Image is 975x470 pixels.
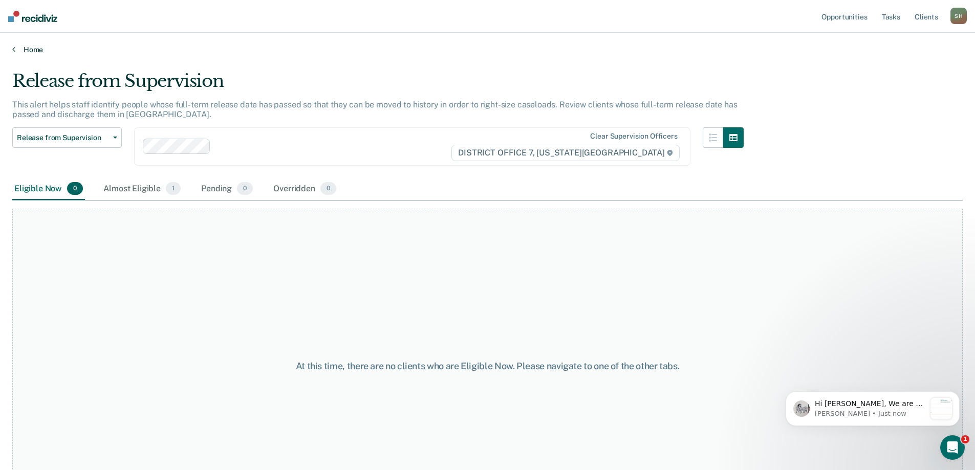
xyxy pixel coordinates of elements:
[950,8,967,24] button: SH
[950,8,967,24] div: S H
[451,145,679,161] span: DISTRICT OFFICE 7, [US_STATE][GEOGRAPHIC_DATA]
[271,178,338,200] div: Overridden0
[320,182,336,195] span: 0
[67,182,83,195] span: 0
[237,182,253,195] span: 0
[590,132,677,141] div: Clear supervision officers
[166,182,181,195] span: 1
[199,178,255,200] div: Pending0
[12,100,737,119] p: This alert helps staff identify people whose full-term release date has passed so that they can b...
[8,11,57,22] img: Recidiviz
[17,133,109,142] span: Release from Supervision
[961,435,969,443] span: 1
[770,371,975,442] iframe: Intercom notifications message
[12,127,122,148] button: Release from Supervision
[12,178,85,200] div: Eligible Now0
[940,435,965,460] iframe: Intercom live chat
[250,361,725,372] div: At this time, there are no clients who are Eligible Now. Please navigate to one of the other tabs.
[12,71,744,100] div: Release from Supervision
[101,178,183,200] div: Almost Eligible1
[12,45,963,54] a: Home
